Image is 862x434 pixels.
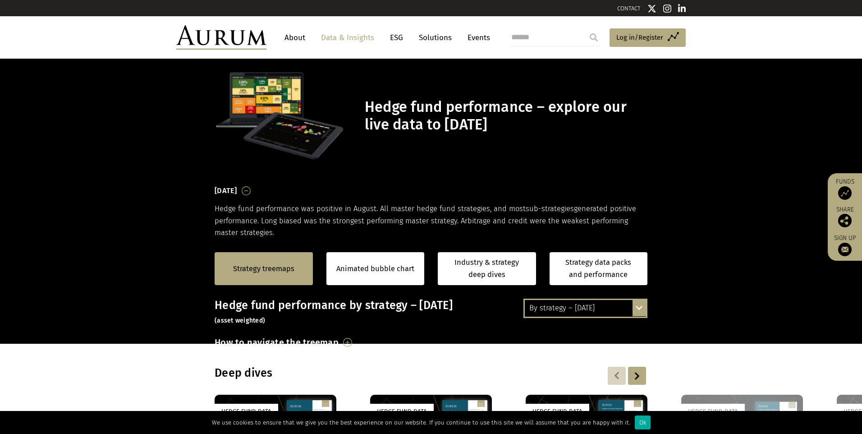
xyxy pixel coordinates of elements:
img: Access Funds [838,186,852,200]
div: Hedge Fund Data [526,404,589,419]
h3: Hedge fund performance by strategy – [DATE] [215,299,647,326]
img: Twitter icon [647,4,656,13]
span: sub-strategies [526,204,574,213]
img: Aurum [176,25,266,50]
h3: How to navigate the treemap [215,335,339,350]
a: Animated bubble chart [336,263,414,275]
a: Funds [832,178,857,200]
div: Ok [635,416,651,429]
div: Hedge Fund Data [215,404,278,419]
span: Log in/Register [616,32,663,43]
h3: Deep dives [215,366,531,380]
a: Strategy treemaps [233,263,294,275]
input: Submit [585,28,603,46]
h1: Hedge fund performance – explore our live data to [DATE] [365,98,645,134]
a: Solutions [414,29,456,46]
a: ESG [385,29,408,46]
a: Data & Insights [316,29,379,46]
img: Sign up to our newsletter [838,243,852,256]
h3: [DATE] [215,184,237,198]
div: Share [832,207,857,227]
p: Hedge fund performance was positive in August. All master hedge fund strategies, and most generat... [215,203,647,239]
a: Strategy data packs and performance [550,252,648,285]
div: Hedge Fund Data [681,404,745,419]
a: Sign up [832,234,857,256]
img: Instagram icon [663,4,671,13]
a: Events [463,29,490,46]
a: Log in/Register [610,28,686,47]
a: CONTACT [617,5,641,12]
a: Industry & strategy deep dives [438,252,536,285]
a: About [280,29,310,46]
img: Share this post [838,214,852,227]
small: (asset weighted) [215,317,265,324]
img: Linkedin icon [678,4,686,13]
div: Hedge Fund Data [370,404,434,419]
div: By strategy – [DATE] [525,300,646,316]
